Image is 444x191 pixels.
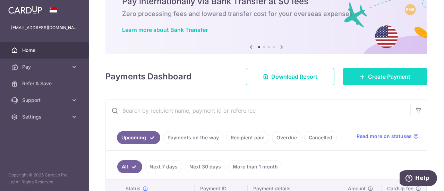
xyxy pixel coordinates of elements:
[357,133,419,140] a: Read more on statuses
[122,10,411,18] h6: Zero processing fees and lowered transfer cost for your overseas expenses
[117,131,160,144] a: Upcoming
[22,63,68,70] span: Pay
[185,160,225,173] a: Next 30 days
[8,6,42,14] img: CardUp
[106,99,410,122] input: Search by recipient name, payment id or reference
[343,68,427,85] a: Create Payment
[368,72,410,81] span: Create Payment
[145,160,182,173] a: Next 7 days
[117,160,142,173] a: All
[163,131,223,144] a: Payments on the way
[22,97,68,104] span: Support
[271,72,317,81] span: Download Report
[272,131,301,144] a: Overdue
[122,26,208,33] a: Learn more about Bank Transfer
[357,133,412,140] span: Read more on statuses
[228,160,282,173] a: More than 1 month
[22,113,68,120] span: Settings
[22,47,68,54] span: Home
[22,80,68,87] span: Refer & Save
[246,68,334,85] a: Download Report
[304,131,337,144] a: Cancelled
[105,70,191,83] h4: Payments Dashboard
[226,131,269,144] a: Recipient paid
[400,170,437,188] iframe: Opens a widget where you can find more information
[11,24,78,31] p: [EMAIL_ADDRESS][DOMAIN_NAME]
